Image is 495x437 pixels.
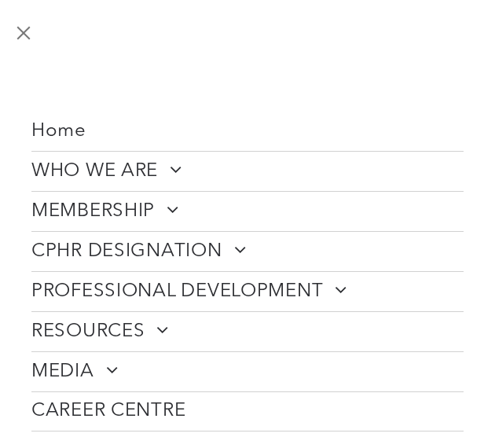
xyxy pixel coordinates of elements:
a: CAREER CENTRE [31,392,464,431]
a: RESOURCES [31,312,464,351]
a: MEDIA [31,352,464,391]
a: CPHR DESIGNATION [31,232,464,271]
span: Home [31,120,86,143]
a: PROFESSIONAL DEVELOPMENT [31,272,464,311]
a: WHO WE ARE [31,152,464,191]
button: menu [8,17,39,49]
a: Home [31,112,464,151]
a: MEMBERSHIP [31,192,464,231]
